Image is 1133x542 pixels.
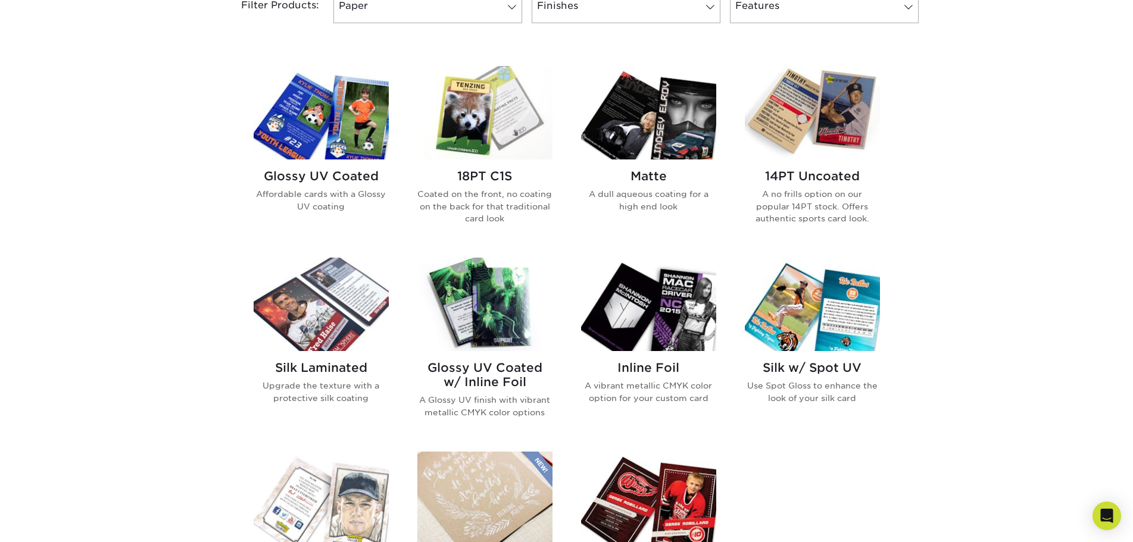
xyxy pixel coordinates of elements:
[745,380,880,404] p: Use Spot Gloss to enhance the look of your silk card
[581,66,716,159] img: Matte Trading Cards
[581,380,716,404] p: A vibrant metallic CMYK color option for your custom card
[254,258,389,437] a: Silk Laminated Trading Cards Silk Laminated Upgrade the texture with a protective silk coating
[523,452,553,487] img: New Product
[745,66,880,243] a: 14PT Uncoated Trading Cards 14PT Uncoated A no frills option on our popular 14PT stock. Offers au...
[417,394,553,418] p: A Glossy UV finish with vibrant metallic CMYK color options
[254,258,389,351] img: Silk Laminated Trading Cards
[417,66,553,159] img: 18PT C1S Trading Cards
[581,361,716,375] h2: Inline Foil
[745,258,880,351] img: Silk w/ Spot UV Trading Cards
[745,169,880,183] h2: 14PT Uncoated
[3,506,101,538] iframe: Google Customer Reviews
[581,169,716,183] h2: Matte
[417,258,553,351] img: Glossy UV Coated w/ Inline Foil Trading Cards
[581,66,716,243] a: Matte Trading Cards Matte A dull aqueous coating for a high end look
[745,258,880,437] a: Silk w/ Spot UV Trading Cards Silk w/ Spot UV Use Spot Gloss to enhance the look of your silk card
[1093,502,1121,530] div: Open Intercom Messenger
[254,361,389,375] h2: Silk Laminated
[417,188,553,224] p: Coated on the front, no coating on the back for that traditional card look
[745,188,880,224] p: A no frills option on our popular 14PT stock. Offers authentic sports card look.
[745,66,880,159] img: 14PT Uncoated Trading Cards
[254,66,389,243] a: Glossy UV Coated Trading Cards Glossy UV Coated Affordable cards with a Glossy UV coating
[254,380,389,404] p: Upgrade the texture with a protective silk coating
[254,66,389,159] img: Glossy UV Coated Trading Cards
[254,169,389,183] h2: Glossy UV Coated
[581,188,716,212] p: A dull aqueous coating for a high end look
[417,361,553,389] h2: Glossy UV Coated w/ Inline Foil
[581,258,716,437] a: Inline Foil Trading Cards Inline Foil A vibrant metallic CMYK color option for your custom card
[254,188,389,212] p: Affordable cards with a Glossy UV coating
[417,258,553,437] a: Glossy UV Coated w/ Inline Foil Trading Cards Glossy UV Coated w/ Inline Foil A Glossy UV finish ...
[581,258,716,351] img: Inline Foil Trading Cards
[745,361,880,375] h2: Silk w/ Spot UV
[417,169,553,183] h2: 18PT C1S
[417,66,553,243] a: 18PT C1S Trading Cards 18PT C1S Coated on the front, no coating on the back for that traditional ...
